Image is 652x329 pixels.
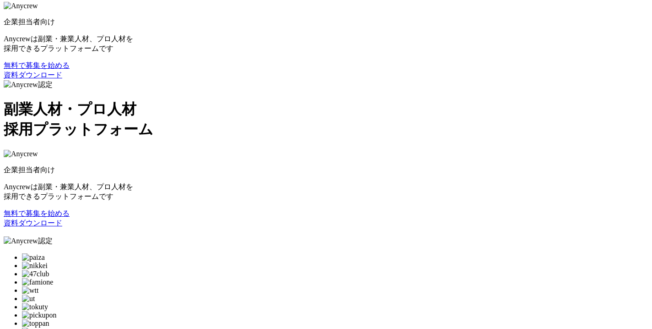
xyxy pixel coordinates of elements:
[55,192,119,199] a: プライバシーポリシー
[22,319,49,328] img: toppan
[4,219,62,227] a: 資料ダウンロード
[22,303,48,311] img: tokuty
[4,236,53,246] img: Anycrew認定
[4,2,38,10] img: Anycrew
[4,17,648,27] p: 企業担当者向け
[4,209,70,217] a: 無料で募集を始める
[278,224,367,243] input: 資料をダウンロード
[11,192,154,199] span: エニィクルーの に同意する
[22,253,45,262] img: paiza
[4,165,648,175] p: 企業担当者向け
[323,76,329,83] span: 名
[4,71,62,79] a: 資料ダウンロード
[22,286,38,295] img: wtt
[22,262,48,270] img: nikkei
[22,270,49,278] img: 47club
[4,150,38,158] img: Anycrew
[4,182,648,202] p: Anycrewは副業・兼業人材、プロ人材を 採用できるプラットフォームです
[22,278,53,286] img: famione
[2,192,8,198] input: エニィクルーのプライバシーポリシーに同意する*
[4,61,70,69] a: 無料で募集を始める
[22,311,57,319] img: pickupon
[22,295,35,303] img: ut
[4,80,53,90] img: Anycrew認定
[4,99,648,140] h1: 副業人材・プロ人材 採用プラットフォーム
[4,34,648,54] p: Anycrewは副業・兼業人材、プロ人材を 採用できるプラットフォームです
